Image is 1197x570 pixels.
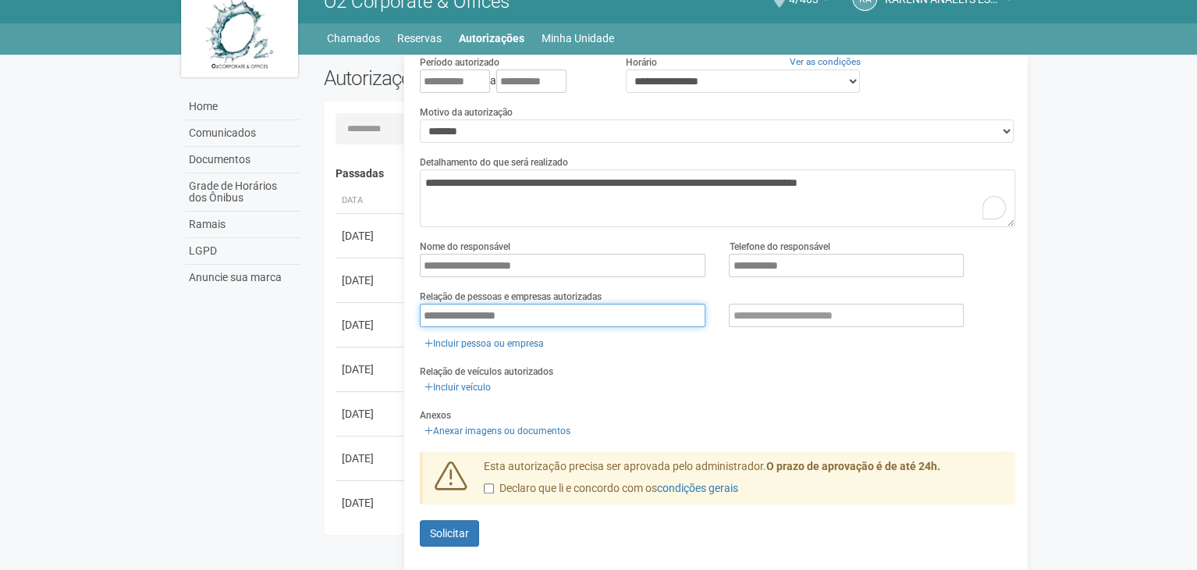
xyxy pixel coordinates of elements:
a: Anuncie sua marca [185,265,300,290]
strong: O prazo de aprovação é de até 24h. [766,460,940,472]
a: Grade de Horários dos Ônibus [185,173,300,212]
label: Declaro que li e concordo com os [484,481,738,497]
label: Detalhamento do que será realizado [420,155,568,169]
div: [DATE] [342,362,400,377]
div: a [420,69,602,93]
h4: Passadas [336,168,1004,180]
a: Incluir pessoa ou empresa [420,335,549,352]
div: [DATE] [342,451,400,466]
span: Solicitar [430,527,469,540]
div: [DATE] [342,273,400,288]
a: Ver as condições [790,56,861,67]
label: Período autorizado [420,55,499,69]
a: Documentos [185,147,300,173]
button: Solicitar [420,520,479,547]
label: Relação de pessoas e empresas autorizadas [420,290,602,304]
label: Horário [626,55,657,69]
div: [DATE] [342,495,400,511]
h2: Autorizações [324,66,658,90]
a: Incluir veículo [420,379,495,396]
a: Reservas [397,27,442,49]
label: Motivo da autorização [420,105,513,119]
a: Anexar imagens ou documentos [420,422,575,440]
a: Comunicados [185,120,300,147]
a: LGPD [185,238,300,265]
textarea: To enrich screen reader interactions, please activate Accessibility in Grammarly extension settings [420,169,1015,227]
a: Minha Unidade [542,27,614,49]
label: Anexos [420,408,451,422]
div: [DATE] [342,406,400,422]
a: Home [185,94,300,120]
label: Nome do responsável [420,240,510,254]
a: condições gerais [657,482,738,494]
th: Data [336,188,406,214]
a: Autorizações [459,27,524,49]
div: [DATE] [342,317,400,333]
input: Declaro que li e concordo com oscondições gerais [484,483,494,493]
label: Relação de veículos autorizados [420,365,553,379]
div: Esta autorização precisa ser aprovada pelo administrador. [472,459,1015,504]
div: [DATE] [342,228,400,244]
a: Ramais [185,212,300,238]
label: Telefone do responsável [729,240,829,254]
a: Chamados [327,27,380,49]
